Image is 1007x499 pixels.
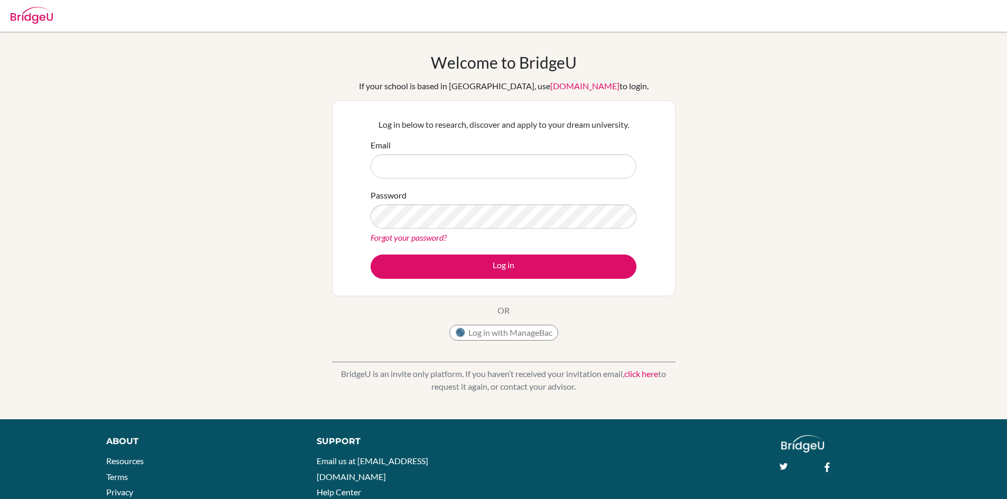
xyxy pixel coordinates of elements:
label: Password [371,189,407,202]
p: Log in below to research, discover and apply to your dream university. [371,118,636,131]
a: Resources [106,456,144,466]
img: Bridge-U [11,7,53,24]
div: About [106,435,293,448]
button: Log in [371,255,636,279]
a: Help Center [317,487,361,497]
img: logo_white@2x-f4f0deed5e89b7ecb1c2cc34c3e3d731f90f0f143d5ea2071677605dd97b5244.png [781,435,824,453]
h1: Welcome to BridgeU [431,53,577,72]
a: [DOMAIN_NAME] [550,81,620,91]
a: Terms [106,472,128,482]
div: Support [317,435,491,448]
button: Log in with ManageBac [449,325,558,341]
p: BridgeU is an invite only platform. If you haven’t received your invitation email, to request it ... [332,368,676,393]
a: click here [624,369,658,379]
label: Email [371,139,391,152]
a: Forgot your password? [371,232,447,242]
a: Privacy [106,487,133,497]
p: OR [497,304,510,317]
a: Email us at [EMAIL_ADDRESS][DOMAIN_NAME] [317,456,428,482]
div: If your school is based in [GEOGRAPHIC_DATA], use to login. [359,80,649,92]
